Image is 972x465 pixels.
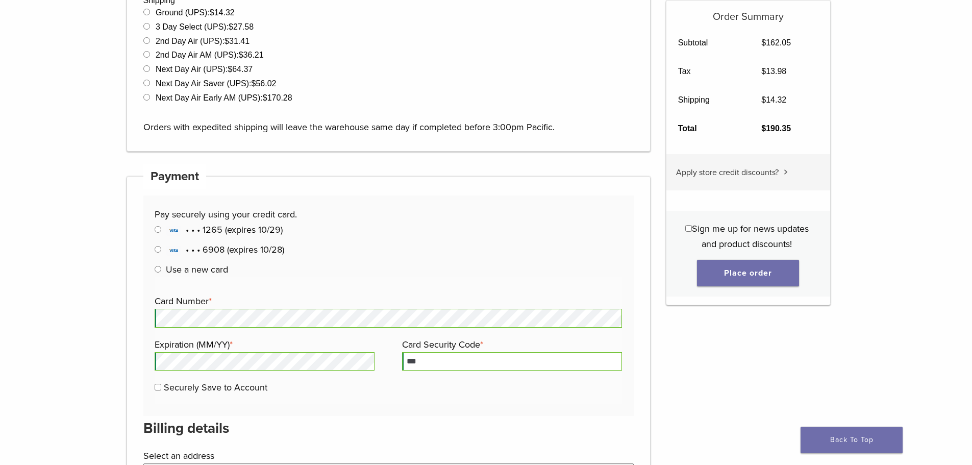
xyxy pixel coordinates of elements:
[761,38,766,47] span: $
[692,223,809,250] span: Sign me up for news updates and product discounts!
[228,65,253,74] bdi: 64.37
[143,416,634,440] h3: Billing details
[229,22,233,31] span: $
[156,37,250,45] label: 2nd Day Air (UPS):
[685,225,692,232] input: Sign me up for news updates and product discounts!
[166,224,283,235] span: • • • 1265 (expires 10/29)
[761,38,791,47] bdi: 162.05
[402,337,619,352] label: Card Security Code
[761,95,786,104] bdi: 14.32
[761,124,791,133] bdi: 190.35
[801,427,903,453] a: Back To Top
[676,167,779,178] span: Apply store credit discounts?
[229,22,254,31] bdi: 27.58
[263,93,267,102] span: $
[761,124,766,133] span: $
[143,164,207,189] h4: Payment
[210,8,235,17] bdi: 14.32
[166,244,284,255] span: • • • 6908 (expires 10/28)
[784,169,788,175] img: caret.svg
[239,51,264,59] bdi: 36.21
[666,57,750,86] th: Tax
[239,51,243,59] span: $
[156,79,277,88] label: Next Day Air Saver (UPS):
[761,67,786,76] bdi: 13.98
[666,114,750,143] th: Total
[166,264,228,275] label: Use a new card
[666,29,750,57] th: Subtotal
[155,293,619,309] label: Card Number
[166,246,181,256] img: Visa
[156,8,235,17] label: Ground (UPS):
[666,86,750,114] th: Shipping
[761,95,766,104] span: $
[210,8,214,17] span: $
[155,277,622,404] fieldset: Payment Info
[761,67,766,76] span: $
[143,104,634,135] p: Orders with expedited shipping will leave the warehouse same day if completed before 3:00pm Pacific.
[166,226,181,236] img: Visa
[155,337,372,352] label: Expiration (MM/YY)
[263,93,292,102] bdi: 170.28
[228,65,232,74] span: $
[156,51,264,59] label: 2nd Day Air AM (UPS):
[252,79,277,88] bdi: 56.02
[666,1,830,23] h5: Order Summary
[225,37,250,45] bdi: 31.41
[225,37,229,45] span: $
[252,79,256,88] span: $
[164,382,267,393] label: Securely Save to Account
[143,448,632,463] label: Select an address
[155,207,622,222] p: Pay securely using your credit card.
[697,260,799,286] button: Place order
[156,65,253,74] label: Next Day Air (UPS):
[156,93,292,102] label: Next Day Air Early AM (UPS):
[156,22,254,31] label: 3 Day Select (UPS):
